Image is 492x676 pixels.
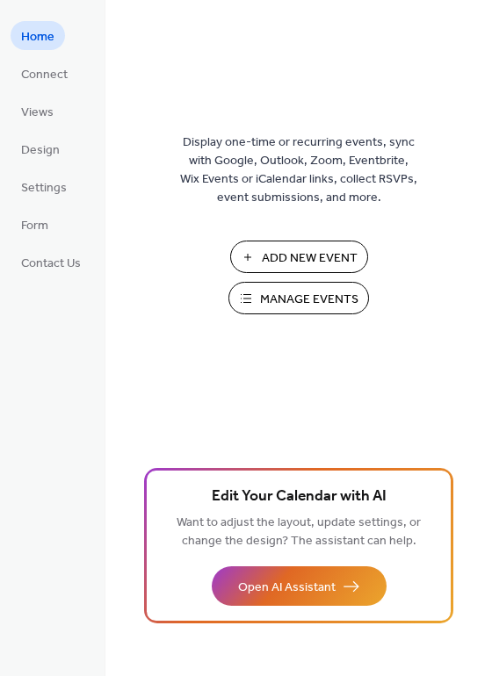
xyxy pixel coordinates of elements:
a: Design [11,134,70,163]
button: Open AI Assistant [212,566,387,606]
span: Open AI Assistant [238,579,336,597]
span: Form [21,217,48,235]
a: Views [11,97,64,126]
span: Settings [21,179,67,198]
a: Contact Us [11,248,91,277]
a: Home [11,21,65,50]
button: Manage Events [228,282,369,314]
button: Add New Event [230,241,368,273]
span: Home [21,28,54,47]
span: Views [21,104,54,122]
span: Connect [21,66,68,84]
a: Connect [11,59,78,88]
span: Add New Event [262,249,358,268]
span: Contact Us [21,255,81,273]
span: Edit Your Calendar with AI [212,485,387,509]
a: Form [11,210,59,239]
span: Want to adjust the layout, update settings, or change the design? The assistant can help. [177,511,421,553]
a: Settings [11,172,77,201]
span: Design [21,141,60,160]
span: Manage Events [260,291,358,309]
span: Display one-time or recurring events, sync with Google, Outlook, Zoom, Eventbrite, Wix Events or ... [180,133,417,207]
